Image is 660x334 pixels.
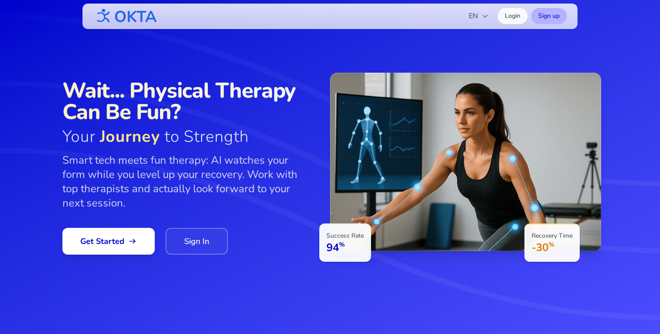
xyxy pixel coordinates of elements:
[62,128,312,146] span: Your to Strength
[62,80,312,123] span: Wait... Physical Therapy Can Be Fun?
[80,235,137,247] span: Get Started
[469,11,489,21] span: EN
[165,228,228,255] a: Sign In
[100,126,160,148] span: Journey
[531,8,567,24] a: Sign up
[62,228,155,255] a: Get Started
[498,8,528,24] a: Login
[93,4,157,28] img: OKTA logo
[62,153,312,210] p: Smart tech meets fun therapy: AI watches your form while you level up your recovery. Work with to...
[326,231,364,240] p: Success Rate
[326,240,364,255] p: 94
[463,7,494,25] button: EN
